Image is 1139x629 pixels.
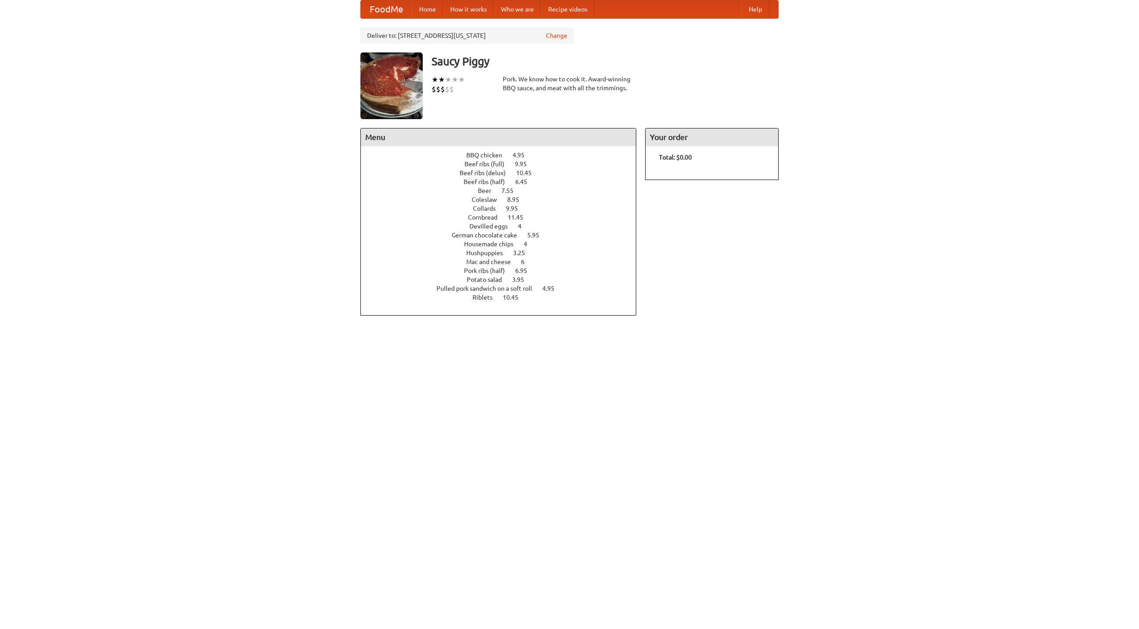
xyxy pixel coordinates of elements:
span: Beef ribs (delux) [460,169,515,176]
li: $ [432,84,436,94]
a: German chocolate cake 5.95 [452,232,556,239]
span: Coleslaw [472,196,506,203]
span: Cornbread [468,214,506,221]
span: Riblets [473,294,501,301]
span: Pork ribs (half) [464,267,514,274]
span: Mac and cheese [466,258,520,265]
span: 9.95 [515,160,536,168]
a: Potato salad 3.95 [467,276,541,283]
a: Beef ribs (full) 9.95 [464,160,543,168]
li: $ [436,84,440,94]
span: 5.95 [527,232,548,239]
a: Hushpuppies 3.25 [466,249,541,256]
h4: Your order [646,128,778,146]
span: 6.45 [515,178,536,185]
li: ★ [452,75,458,84]
span: 4 [518,223,530,230]
a: Help [742,0,769,18]
span: 3.25 [513,249,534,256]
span: Housemade chips [464,240,522,248]
a: Mac and cheese 6 [466,258,541,265]
span: Beer [478,187,500,194]
a: FoodMe [361,0,412,18]
a: Housemade chips 4 [464,240,544,248]
a: Pork ribs (half) 6.95 [464,267,544,274]
span: 4.95 [513,152,533,159]
h3: Saucy Piggy [432,52,779,70]
span: Devilled eggs [469,223,517,230]
span: 10.45 [516,169,541,176]
span: 11.45 [508,214,532,221]
a: Change [546,31,567,40]
a: Coleslaw 8.95 [472,196,536,203]
li: ★ [432,75,438,84]
a: How it works [443,0,494,18]
span: 8.95 [507,196,528,203]
a: Beer 7.55 [478,187,530,194]
span: 4 [524,240,536,248]
a: Cornbread 11.45 [468,214,540,221]
a: Pulled pork sandwich on a soft roll 4.95 [436,285,571,292]
span: 10.45 [503,294,527,301]
span: Hushpuppies [466,249,512,256]
span: Collards [473,205,505,212]
div: Deliver to: [STREET_ADDRESS][US_STATE] [360,28,574,44]
span: BBQ chicken [466,152,511,159]
a: Beef ribs (delux) 10.45 [460,169,548,176]
img: angular.jpg [360,52,423,119]
li: ★ [458,75,465,84]
div: Pork. We know how to cook it. Award-winning BBQ sauce, and meat with all the trimmings. [503,75,636,92]
span: 6 [521,258,533,265]
a: Riblets 10.45 [473,294,535,301]
span: 7.55 [501,187,522,194]
span: 3.95 [512,276,533,283]
a: Recipe videos [541,0,594,18]
span: German chocolate cake [452,232,526,239]
a: Beef ribs (half) 6.45 [464,178,544,185]
span: 4.95 [542,285,563,292]
a: Who we are [494,0,541,18]
a: Collards 9.95 [473,205,534,212]
span: Beef ribs (full) [464,160,513,168]
a: Home [412,0,443,18]
li: $ [440,84,445,94]
a: Devilled eggs 4 [469,223,538,230]
li: ★ [445,75,452,84]
h4: Menu [361,128,636,146]
span: 9.95 [506,205,527,212]
span: 6.95 [515,267,536,274]
li: $ [445,84,449,94]
span: Beef ribs (half) [464,178,514,185]
a: BBQ chicken 4.95 [466,152,541,159]
span: Pulled pork sandwich on a soft roll [436,285,541,292]
span: Potato salad [467,276,511,283]
li: ★ [438,75,445,84]
li: $ [449,84,454,94]
b: Total: $0.00 [659,154,692,161]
